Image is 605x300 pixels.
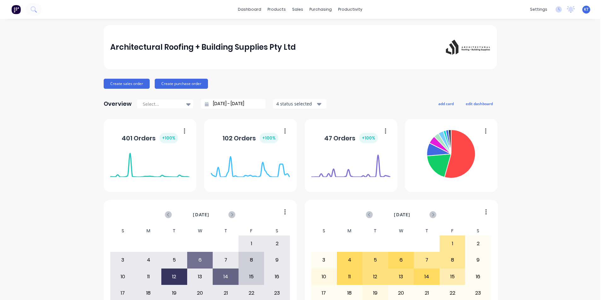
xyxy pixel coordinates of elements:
[311,252,337,268] div: 3
[434,99,458,108] button: add card
[311,269,337,285] div: 10
[359,133,378,143] div: + 100 %
[162,269,187,285] div: 12
[414,226,440,235] div: T
[311,226,337,235] div: S
[440,252,465,268] div: 8
[239,226,264,235] div: F
[11,5,21,14] img: Factory
[222,133,278,143] div: 102 Orders
[187,252,213,268] div: 6
[260,133,278,143] div: + 100 %
[213,252,238,268] div: 7
[264,269,290,285] div: 16
[440,226,465,235] div: F
[337,226,363,235] div: M
[136,269,161,285] div: 11
[239,269,264,285] div: 15
[162,252,187,268] div: 5
[239,236,264,252] div: 1
[264,226,290,235] div: S
[110,41,296,54] div: Architectural Roofing + Building Supplies Pty Ltd
[193,211,209,218] span: [DATE]
[213,226,239,235] div: T
[235,5,264,14] a: dashboard
[388,226,414,235] div: W
[465,252,491,268] div: 9
[362,226,388,235] div: T
[187,269,213,285] div: 13
[110,252,135,268] div: 3
[527,5,550,14] div: settings
[363,252,388,268] div: 5
[276,100,316,107] div: 4 status selected
[440,269,465,285] div: 15
[465,236,491,252] div: 2
[414,252,439,268] div: 7
[306,5,335,14] div: purchasing
[110,226,136,235] div: S
[264,252,290,268] div: 9
[136,226,162,235] div: M
[104,98,132,110] div: Overview
[394,211,410,218] span: [DATE]
[187,226,213,235] div: W
[136,252,161,268] div: 4
[289,5,306,14] div: sales
[465,226,491,235] div: S
[462,99,497,108] button: edit dashboard
[337,252,362,268] div: 4
[414,269,439,285] div: 14
[389,269,414,285] div: 13
[264,5,289,14] div: products
[584,7,589,12] span: KT
[239,252,264,268] div: 8
[110,269,135,285] div: 10
[389,252,414,268] div: 6
[122,133,178,143] div: 401 Orders
[465,269,491,285] div: 16
[446,40,490,55] img: Architectural Roofing + Building Supplies Pty Ltd
[264,236,290,252] div: 2
[161,226,187,235] div: T
[155,79,208,89] button: Create purchase order
[104,79,150,89] button: Create sales order
[363,269,388,285] div: 12
[440,236,465,252] div: 1
[159,133,178,143] div: + 100 %
[335,5,366,14] div: productivity
[213,269,238,285] div: 14
[337,269,362,285] div: 11
[273,99,326,109] button: 4 status selected
[324,133,378,143] div: 47 Orders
